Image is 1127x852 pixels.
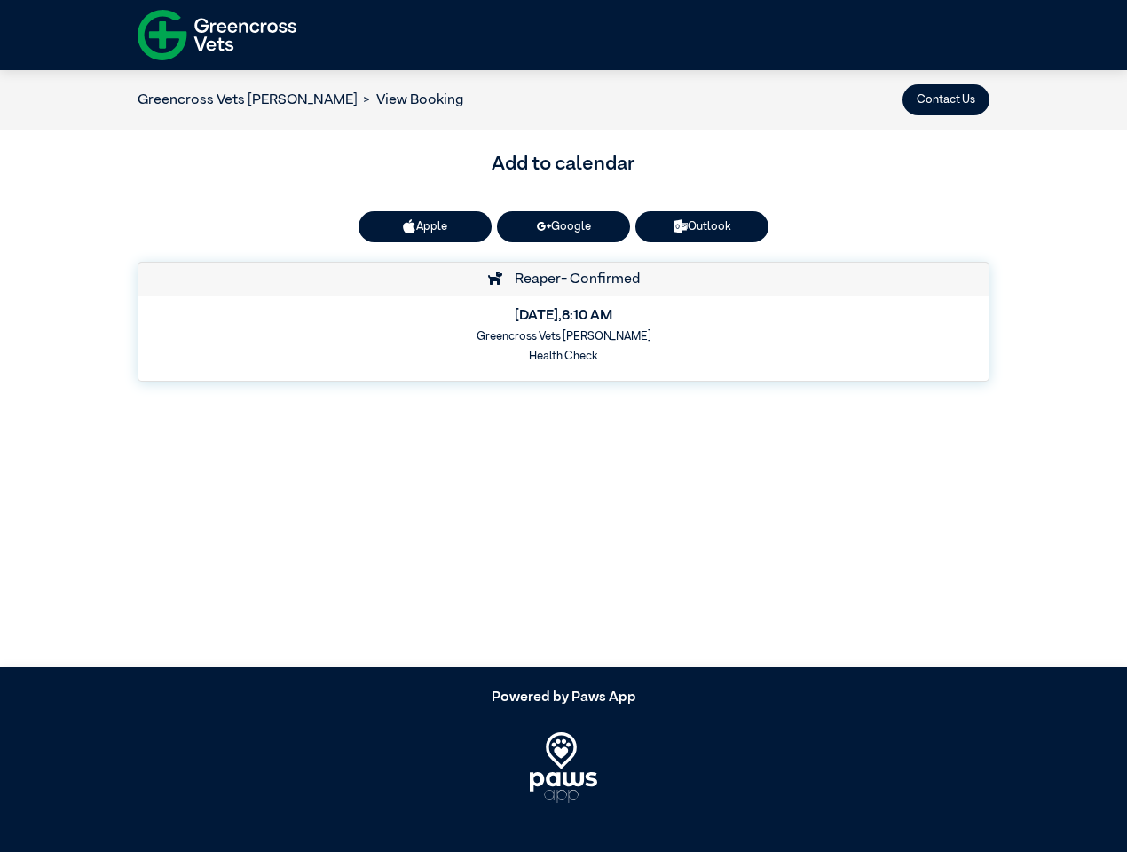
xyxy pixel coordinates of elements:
img: f-logo [138,4,296,66]
span: - Confirmed [561,272,640,287]
li: View Booking [358,90,463,111]
h6: Greencross Vets [PERSON_NAME] [150,330,977,343]
a: Outlook [635,211,768,242]
a: Google [497,211,630,242]
img: PawsApp [530,732,598,803]
h5: Powered by Paws App [138,690,989,706]
span: Reaper [506,272,561,287]
button: Contact Us [902,84,989,115]
h3: Add to calendar [138,150,989,180]
button: Apple [359,211,492,242]
h5: [DATE] , 8:10 AM [150,308,977,325]
nav: breadcrumb [138,90,463,111]
a: Greencross Vets [PERSON_NAME] [138,93,358,107]
h6: Health Check [150,350,977,363]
